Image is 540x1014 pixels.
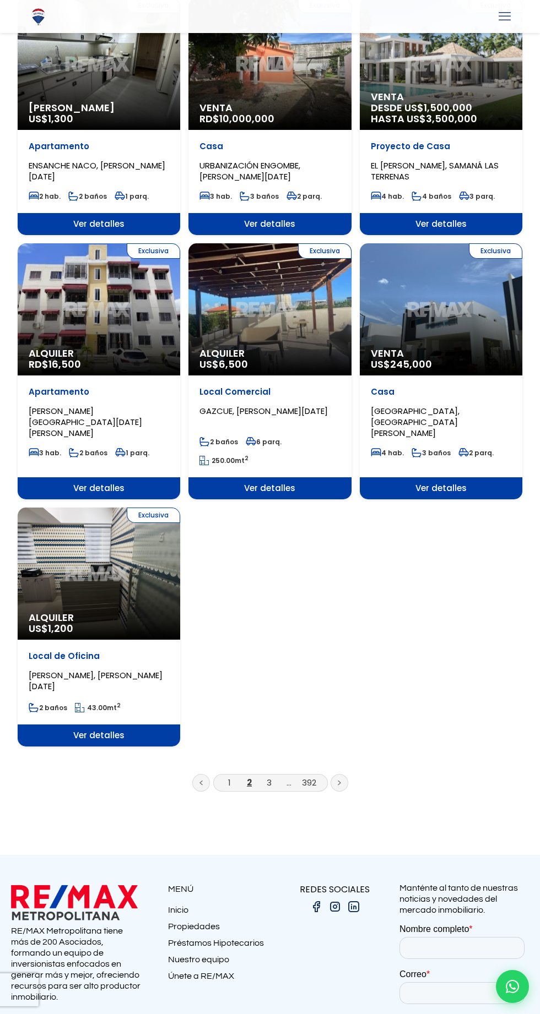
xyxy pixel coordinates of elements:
span: US$ [371,357,432,371]
span: Ver detalles [18,213,180,235]
span: DESDE US$ [371,102,511,124]
p: Local de Oficina [29,651,169,662]
img: facebook.png [310,900,323,913]
a: mobile menu [495,7,514,26]
a: Únete a RE/MAX [168,971,270,987]
span: 3 parq. [459,192,495,201]
span: 1 parq. [115,448,149,457]
img: instagram.png [328,900,342,913]
span: 2 hab. [29,192,61,201]
a: ... [287,777,291,788]
span: 4 hab. [371,448,404,457]
span: 2 baños [29,703,67,712]
span: Ver detalles [360,213,522,235]
span: RD$ [29,357,81,371]
span: Ver detalles [188,213,351,235]
span: RD$ [199,112,274,126]
span: 2 parq. [287,192,322,201]
span: US$ [29,112,73,126]
p: Proyecto de Casa [371,141,511,152]
span: Exclusiva [298,243,352,259]
p: Manténte al tanto de nuestras noticias y novedades del mercado inmobiliario. [399,882,529,915]
a: 1 [228,777,231,788]
a: Exclusiva Alquiler RD$16,500 Apartamento [PERSON_NAME][GEOGRAPHIC_DATA][DATE][PERSON_NAME] 3 hab.... [18,243,180,499]
span: 16,500 [48,357,81,371]
a: Exclusiva Alquiler US$6,500 Local Comercial GAZCUE, [PERSON_NAME][DATE] 2 baños 6 parq. 250.00mt2... [188,243,351,499]
p: Casa [371,386,511,397]
span: [PERSON_NAME] [29,102,169,113]
img: Logo de REMAX [29,7,48,26]
span: 3 baños [240,192,279,201]
a: Exclusiva Alquiler US$1,200 Local de Oficina [PERSON_NAME], [PERSON_NAME][DATE] 2 baños 43.00mt2 ... [18,508,180,746]
img: linkedin.png [347,900,360,913]
span: 2 baños [199,437,238,446]
span: Ver detalles [188,477,351,499]
span: Venta [371,91,511,102]
span: [PERSON_NAME], [PERSON_NAME][DATE] [29,669,163,692]
span: US$ [29,622,73,635]
span: Venta [371,348,511,359]
a: 2 [247,777,252,788]
a: Inicio [168,904,270,921]
span: Alquiler [199,348,340,359]
p: Local Comercial [199,386,340,397]
span: GAZCUE, [PERSON_NAME][DATE] [199,405,328,417]
span: 10,000,000 [219,112,274,126]
a: Exclusiva Venta US$245,000 Casa [GEOGRAPHIC_DATA], [GEOGRAPHIC_DATA][PERSON_NAME] 4 hab. 3 baños ... [360,243,522,499]
span: Exclusiva [127,508,180,523]
span: 2 parq. [458,448,494,457]
span: URBANIZACIÓN ENGOMBE, [PERSON_NAME][DATE] [199,160,300,182]
span: Exclusiva [127,243,180,259]
span: 2 baños [68,192,107,201]
span: US$ [199,357,248,371]
span: 2 baños [69,448,107,457]
span: Venta [199,102,340,113]
span: 3,500,000 [426,112,477,126]
span: 43.00 [87,703,107,712]
span: 3 hab. [29,448,61,457]
p: REDES SOCIALES [270,882,399,896]
span: 1,300 [48,112,73,126]
p: Casa [199,141,340,152]
p: RE/MAX Metropolitana tiene más de 200 Asociados, formando un equipo de inversionistas enfocados e... [11,925,141,1002]
a: 3 [267,777,272,788]
span: 1,200 [48,622,73,635]
span: 1,500,000 [424,101,472,115]
span: Alquiler [29,348,169,359]
span: ENSANCHE NACO, [PERSON_NAME][DATE] [29,160,165,182]
span: mt [75,703,121,712]
span: 245,000 [390,357,432,371]
span: 3 hab. [199,192,232,201]
span: 250.00 [212,456,235,465]
span: [PERSON_NAME][GEOGRAPHIC_DATA][DATE][PERSON_NAME] [29,405,142,439]
a: 392 [302,777,316,788]
span: Alquiler [29,612,169,623]
span: 4 baños [412,192,451,201]
span: mt [199,456,249,465]
span: Ver detalles [18,724,180,746]
img: remax metropolitana logo [11,882,138,923]
sup: 2 [117,701,121,710]
span: EL [PERSON_NAME], SAMANÁ LAS TERRENAS [371,160,499,182]
span: Ver detalles [18,477,180,499]
p: Apartamento [29,141,169,152]
span: 4 hab. [371,192,404,201]
span: 1 parq. [115,192,149,201]
span: Exclusiva [469,243,522,259]
a: Nuestro equipo [168,954,270,971]
span: 3 baños [412,448,451,457]
a: Préstamos Hipotecarios [168,937,270,954]
p: Apartamento [29,386,169,397]
span: 6,500 [219,357,248,371]
span: Ver detalles [360,477,522,499]
p: MENÚ [168,882,270,896]
sup: 2 [245,454,249,462]
a: Propiedades [168,921,270,937]
span: [GEOGRAPHIC_DATA], [GEOGRAPHIC_DATA][PERSON_NAME] [371,405,460,439]
span: 6 parq. [246,437,282,446]
span: HASTA US$ [371,113,511,124]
